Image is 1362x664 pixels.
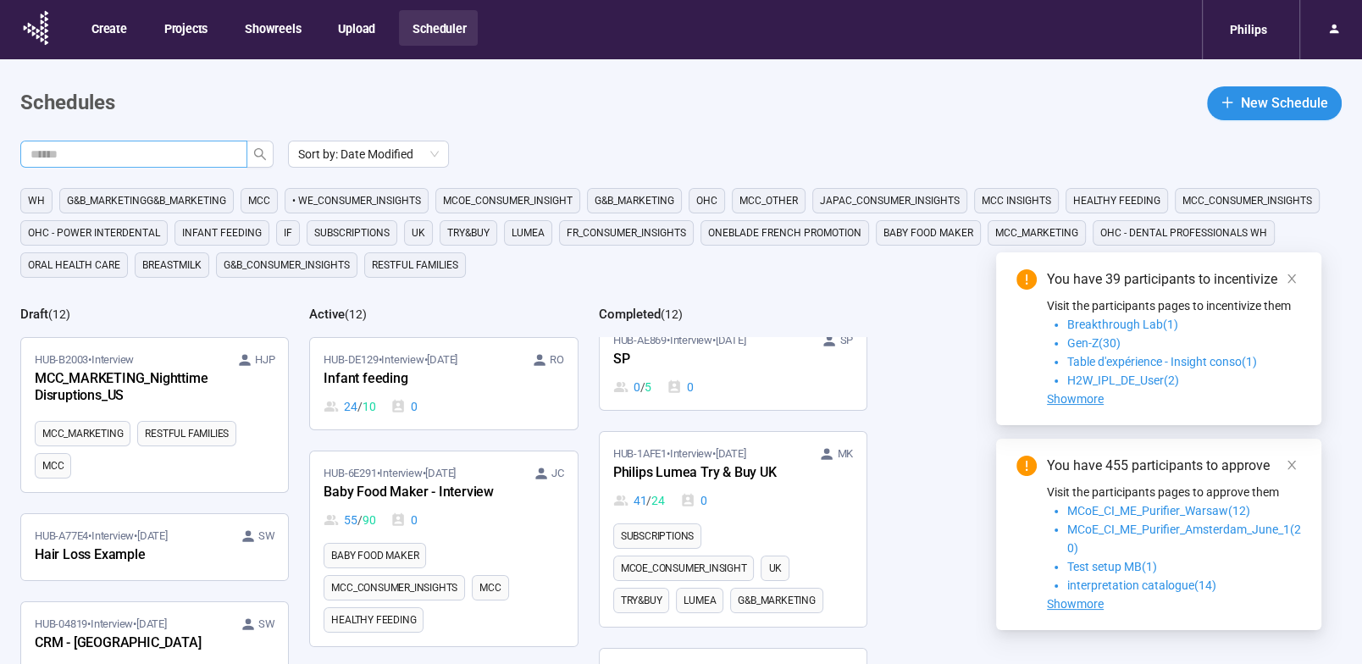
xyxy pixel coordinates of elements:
[258,616,275,633] span: SW
[427,353,457,366] time: [DATE]
[1047,269,1301,290] div: You have 39 participants to incentivize
[78,10,139,46] button: Create
[667,378,694,396] div: 0
[1100,224,1267,241] span: OHC - DENTAL PROFESSIONALS WH
[613,445,746,462] span: HUB-1AFE1 • Interview •
[324,10,387,46] button: Upload
[613,378,651,396] div: 0
[613,462,800,484] div: Philips Lumea Try & Buy UK
[345,307,367,321] span: ( 12 )
[324,351,457,368] span: HUB-DE129 • Interview •
[613,491,665,510] div: 41
[324,397,375,416] div: 24
[324,511,375,529] div: 55
[1220,14,1277,46] div: Philips
[412,224,425,241] span: UK
[599,307,661,322] h2: Completed
[982,192,1051,209] span: MCC Insights
[28,192,45,209] span: WH
[35,616,167,633] span: HUB-04819 • Interview •
[248,192,270,209] span: MCC
[739,192,798,209] span: MCC_other
[21,338,288,492] a: HUB-B2003•Interview HJPMCC_MARKETING_Nighttime Disruptions_USMCC_MARKETINGRestful FamiliesMCC
[231,10,313,46] button: Showreels
[651,491,665,510] span: 24
[1286,273,1298,285] span: close
[35,351,134,368] span: HUB-B2003 • Interview
[324,482,510,504] div: Baby Food Maker - Interview
[1067,373,1179,387] span: H2W_IPL_DE_User(2)
[372,257,458,274] span: Restful Families
[595,192,674,209] span: G&B_MARKETING
[1221,96,1234,109] span: plus
[551,465,564,482] span: JC
[1067,355,1257,368] span: Table d'expérience - Insight conso(1)
[309,307,345,322] h2: Active
[224,257,350,274] span: G&B_CONSUMER_INSIGHTS
[331,611,416,628] span: Healthy feeding
[1067,523,1301,555] span: MCoE_CI_ME_Purifier_Amsterdam_June_1(20)
[298,141,439,167] span: Sort by: Date Modified
[708,224,861,241] span: OneBlade French Promotion
[67,192,226,209] span: G&B_MARKETINGG&B_MARKETING
[35,528,168,545] span: HUB-A77E4 • Interview •
[646,491,651,510] span: /
[331,547,418,564] span: Baby food maker
[35,545,221,567] div: Hair Loss Example
[680,491,707,510] div: 0
[621,560,747,577] span: MCoE_Consumer_Insight
[310,338,577,429] a: HUB-DE129•Interview•[DATE] ROInfant feeding24 / 100
[550,351,564,368] span: RO
[151,10,219,46] button: Projects
[1047,392,1104,406] span: Showmore
[284,224,292,241] span: IF
[447,224,490,241] span: TRY&BUY
[21,514,288,580] a: HUB-A77E4•Interview•[DATE] SWHair Loss Example
[255,351,274,368] span: HJP
[613,332,746,349] span: HUB-AE869 • Interview •
[1047,296,1301,315] p: Visit the participants pages to incentivize them
[600,432,866,627] a: HUB-1AFE1•Interview•[DATE] MKPhilips Lumea Try & Buy UK41 / 240SubscriptionsMCoE_Consumer_Insight...
[1207,86,1342,120] button: plusNew Schedule
[35,633,221,655] div: CRM - [GEOGRAPHIC_DATA]
[613,349,800,371] div: SP
[363,511,376,529] span: 90
[995,224,1078,241] span: MCC_MARKETING
[20,87,115,119] h1: Schedules
[246,141,274,168] button: search
[28,224,160,241] span: OHC - Power Interdental
[182,224,262,241] span: Infant Feeding
[1067,560,1157,573] span: Test setup MB(1)
[145,425,229,442] span: Restful Families
[839,332,853,349] span: SP
[1067,318,1178,331] span: Breakthrough Lab(1)
[820,192,960,209] span: JAPAC_CONSUMER_INSIGHTS
[357,511,363,529] span: /
[357,397,363,416] span: /
[1182,192,1312,209] span: MCC_CONSUMER_INSIGHTS
[137,529,168,542] time: [DATE]
[20,307,48,322] h2: Draft
[324,368,510,390] div: Infant feeding
[883,224,973,241] span: Baby food maker
[28,257,120,274] span: Oral Health Care
[324,465,456,482] span: HUB-6E291 • Interview •
[1067,578,1216,592] span: interpretation catalogue(14)
[1067,504,1250,517] span: MCoE_CI_ME_Purifier_Warsaw(12)
[661,307,683,321] span: ( 12 )
[567,224,686,241] span: FR_CONSUMER_INSIGHTS
[310,451,577,646] a: HUB-6E291•Interview•[DATE] JCBaby Food Maker - Interview55 / 900Baby food makerMCC_CONSUMER_INSIG...
[390,397,418,416] div: 0
[621,592,662,609] span: TRY&BUY
[1016,269,1037,290] span: exclamation-circle
[443,192,573,209] span: MCoE_Consumer_Insight
[1073,192,1160,209] span: Healthy feeding
[645,378,651,396] span: 5
[639,378,645,396] span: /
[425,467,456,479] time: [DATE]
[837,445,853,462] span: MK
[738,592,815,609] span: G&B_MARKETING
[716,447,746,460] time: [DATE]
[1067,336,1121,350] span: Gen-Z(30)
[1047,456,1301,476] div: You have 455 participants to approve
